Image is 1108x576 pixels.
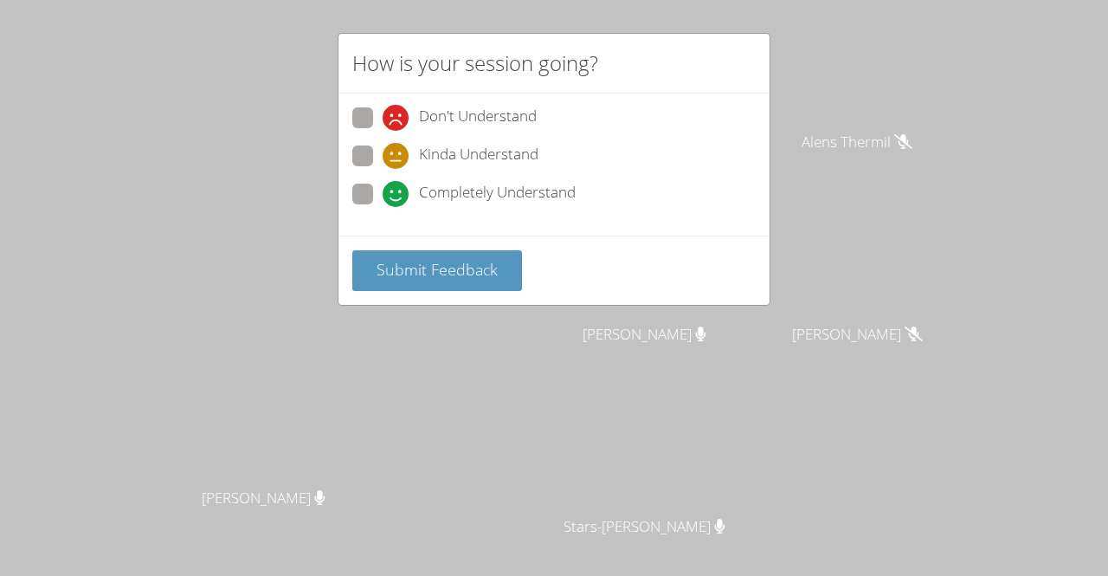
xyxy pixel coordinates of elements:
[419,105,537,131] span: Don't Understand
[352,250,522,291] button: Submit Feedback
[352,48,598,79] h2: How is your session going?
[419,181,576,207] span: Completely Understand
[419,143,538,169] span: Kinda Understand
[377,259,498,280] span: Submit Feedback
